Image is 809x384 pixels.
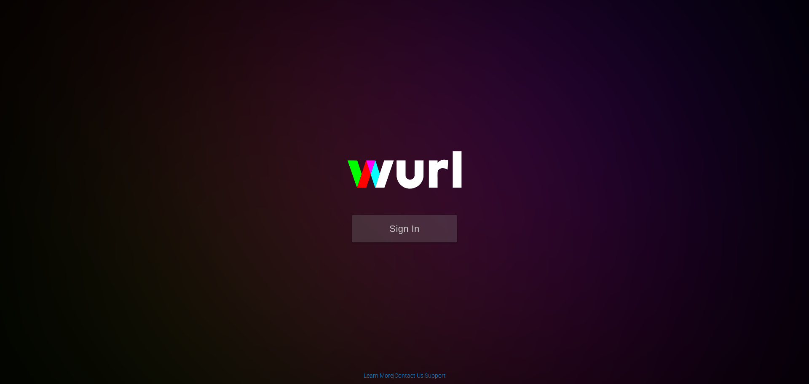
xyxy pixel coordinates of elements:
div: | | [364,371,446,380]
a: Contact Us [394,372,423,379]
a: Learn More [364,372,393,379]
img: wurl-logo-on-black-223613ac3d8ba8fe6dc639794a292ebdb59501304c7dfd60c99c58986ef67473.svg [320,133,489,215]
button: Sign In [352,215,457,242]
a: Support [425,372,446,379]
